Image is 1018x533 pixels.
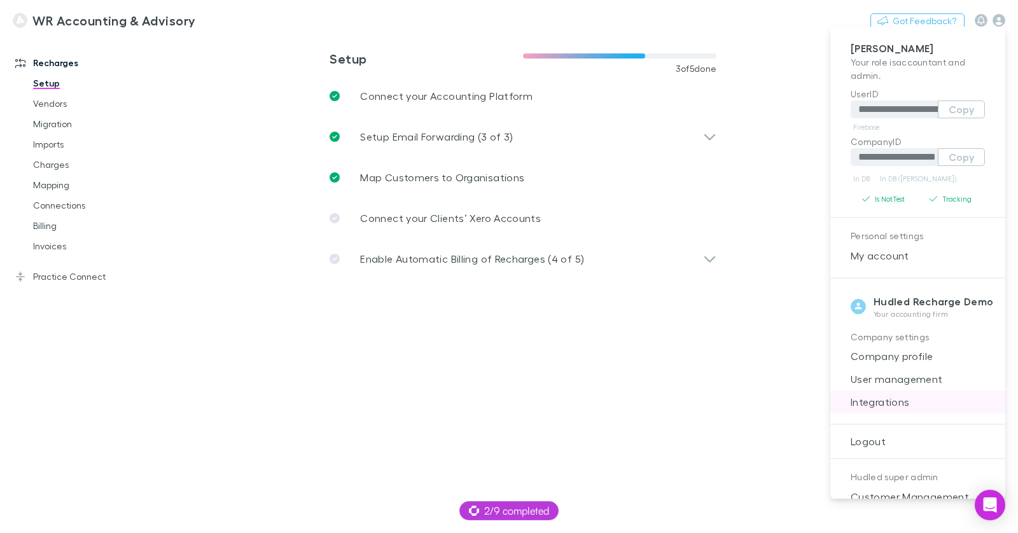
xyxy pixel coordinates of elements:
button: Tracking [918,191,986,207]
p: Hudled super admin [851,469,985,485]
button: Copy [938,100,985,118]
div: Open Intercom Messenger [975,490,1005,520]
span: Company profile [840,349,995,364]
p: Your accounting firm [874,309,993,319]
p: Your role is accountant and admin . [851,55,985,82]
span: My account [840,248,995,263]
span: Integrations [840,394,995,410]
p: CompanyID [851,135,985,148]
p: Personal settings [851,228,985,244]
span: Customer Management [840,489,995,504]
p: Company settings [851,329,985,345]
button: Is NotTest [851,191,918,207]
button: Copy [938,148,985,166]
span: Logout [840,434,995,449]
strong: Hudled Recharge Demo [874,295,993,308]
p: [PERSON_NAME] [851,42,985,55]
a: In DB ([PERSON_NAME]) [877,171,959,186]
p: UserID [851,87,985,100]
a: In DB [851,171,872,186]
span: User management [840,371,995,387]
a: Firebase [851,120,882,135]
